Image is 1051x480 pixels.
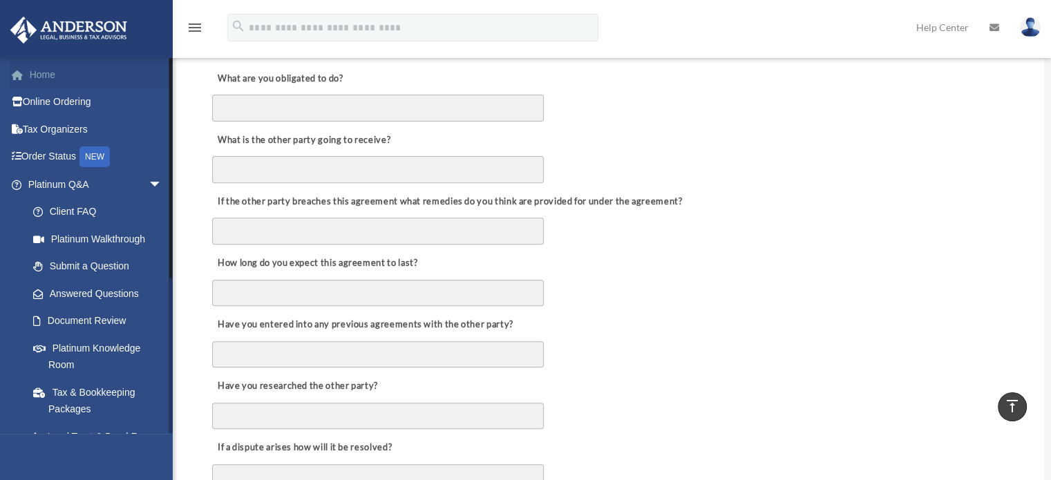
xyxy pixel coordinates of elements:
a: Platinum Walkthrough [19,225,183,253]
label: If the other party breaches this agreement what remedies do you think are provided for under the ... [212,192,685,211]
a: menu [187,24,203,36]
a: Tax Organizers [10,115,183,143]
a: Submit a Question [19,253,183,280]
a: Land Trust & Deed Forum [19,423,183,450]
img: User Pic [1020,17,1041,37]
i: menu [187,19,203,36]
a: Client FAQ [19,198,183,226]
a: Order StatusNEW [10,143,183,171]
label: How long do you expect this agreement to last? [212,253,421,273]
a: Platinum Q&Aarrow_drop_down [10,171,183,198]
label: If a dispute arises how will it be resolved? [212,439,395,458]
a: vertical_align_top [998,392,1027,421]
a: Home [10,61,183,88]
label: Have you researched the other party? [212,377,381,396]
span: arrow_drop_down [149,171,176,199]
i: search [231,19,246,34]
label: What are you obligated to do? [212,69,350,88]
a: Answered Questions [19,280,183,307]
label: What is the other party going to receive? [212,131,394,150]
a: Tax & Bookkeeping Packages [19,378,183,423]
i: vertical_align_top [1004,398,1021,414]
img: Anderson Advisors Platinum Portal [6,17,131,44]
label: Have you entered into any previous agreements with the other party? [212,316,517,335]
a: Document Review [19,307,176,335]
a: Online Ordering [10,88,183,116]
div: NEW [79,146,110,167]
a: Platinum Knowledge Room [19,334,183,378]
